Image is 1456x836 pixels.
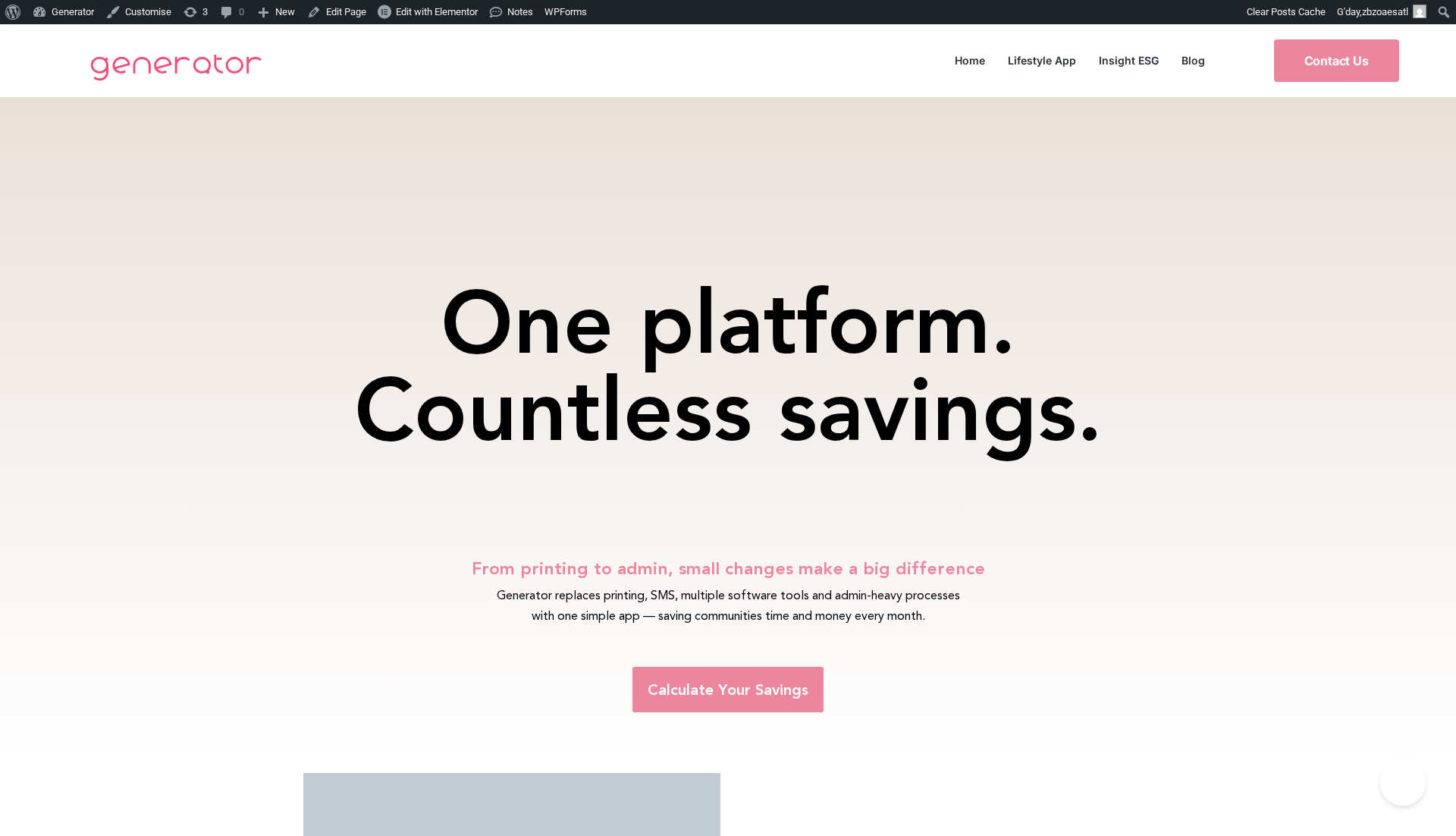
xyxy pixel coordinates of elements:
span: Contact Us [1304,55,1369,67]
h2: From printing to admin, small changes make a big difference [334,560,1122,577]
a: Lifestyle App [996,50,1087,71]
a: Contact Us [1274,39,1399,82]
nav: Menu [943,50,1216,71]
a: Home [943,50,996,71]
span: Calculate Your Savings [648,682,808,697]
span: zbzoaesatl [1362,6,1408,17]
a: Blog [1170,50,1216,71]
iframe: Toggle Customer Support [1380,760,1426,806]
a: Calculate Your Savings [632,667,824,712]
span: Generator replaces printing, SMS, multiple software tools and admin-heavy processes with one simp... [497,588,960,623]
span: Edit with Elementor [396,6,478,17]
h1: One platform. Countless savings. [303,279,1153,454]
a: Insight ESG [1087,50,1170,71]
